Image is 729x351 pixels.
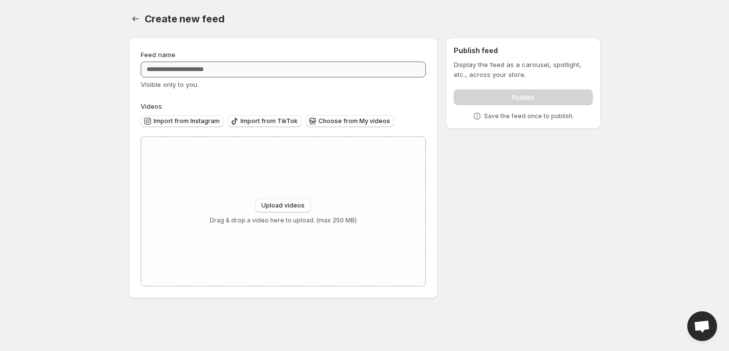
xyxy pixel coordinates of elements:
[141,102,162,110] span: Videos
[306,115,394,127] button: Choose from My videos
[687,311,717,341] div: Open chat
[141,51,175,59] span: Feed name
[319,117,390,125] span: Choose from My videos
[484,112,574,120] p: Save the feed once to publish.
[241,117,298,125] span: Import from TikTok
[210,216,357,224] p: Drag & drop a video here to upload. (max 250 MB)
[145,13,225,25] span: Create new feed
[454,46,592,56] h2: Publish feed
[141,115,224,127] button: Import from Instagram
[228,115,302,127] button: Import from TikTok
[129,12,143,26] button: Settings
[154,117,220,125] span: Import from Instagram
[261,202,305,210] span: Upload videos
[454,60,592,79] p: Display the feed as a carousel, spotlight, etc., across your store.
[141,80,199,88] span: Visible only to you.
[255,199,311,212] button: Upload videos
